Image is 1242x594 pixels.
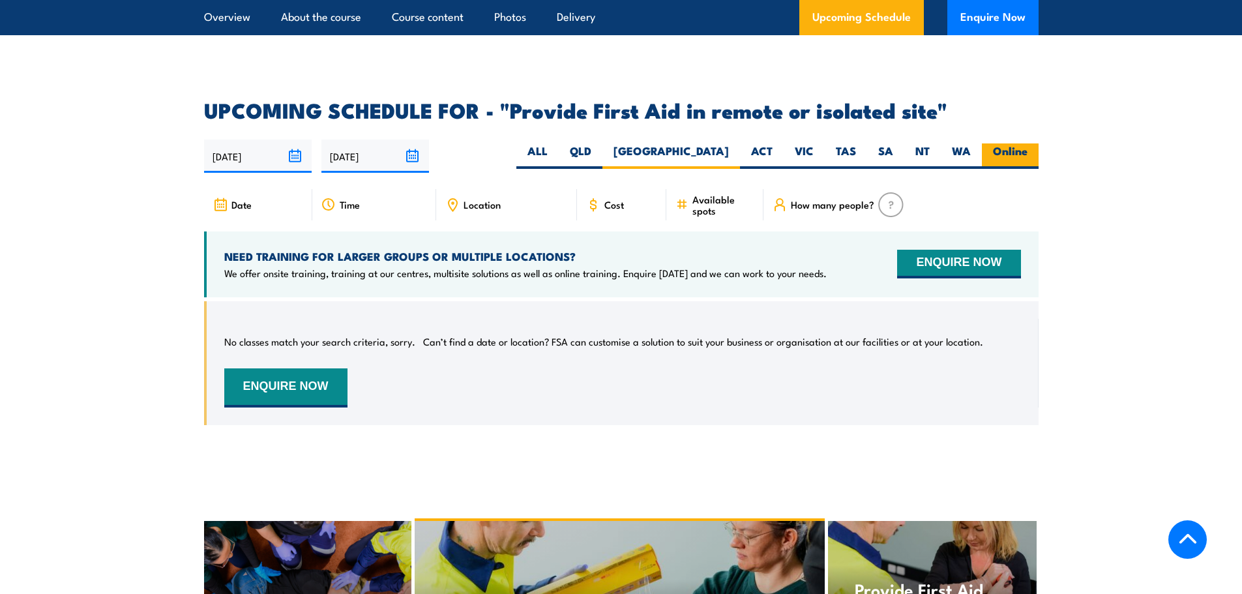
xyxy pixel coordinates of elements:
[982,143,1039,169] label: Online
[604,199,624,210] span: Cost
[941,143,982,169] label: WA
[904,143,941,169] label: NT
[692,194,754,216] span: Available spots
[559,143,602,169] label: QLD
[867,143,904,169] label: SA
[224,267,827,280] p: We offer onsite training, training at our centres, multisite solutions as well as online training...
[423,335,983,348] p: Can’t find a date or location? FSA can customise a solution to suit your business or organisation...
[784,143,825,169] label: VIC
[791,199,874,210] span: How many people?
[825,143,867,169] label: TAS
[224,335,415,348] p: No classes match your search criteria, sorry.
[224,368,347,408] button: ENQUIRE NOW
[340,199,360,210] span: Time
[464,199,501,210] span: Location
[321,140,429,173] input: To date
[204,100,1039,119] h2: UPCOMING SCHEDULE FOR - "Provide First Aid in remote or isolated site"
[224,249,827,263] h4: NEED TRAINING FOR LARGER GROUPS OR MULTIPLE LOCATIONS?
[897,250,1020,278] button: ENQUIRE NOW
[516,143,559,169] label: ALL
[204,140,312,173] input: From date
[231,199,252,210] span: Date
[602,143,740,169] label: [GEOGRAPHIC_DATA]
[740,143,784,169] label: ACT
